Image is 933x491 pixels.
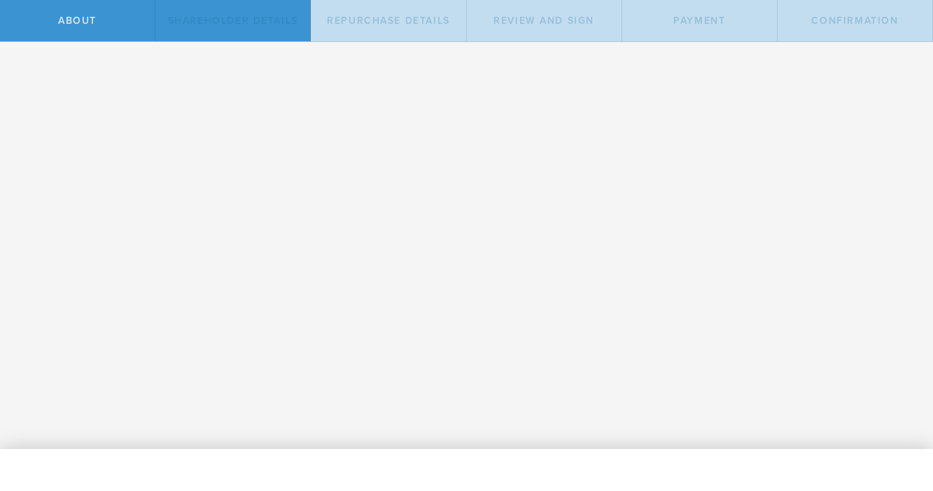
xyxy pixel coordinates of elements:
[168,15,298,27] span: Shareholder Details
[327,15,450,27] span: Repurchase Details
[493,15,594,27] span: Review and Sign
[58,15,97,27] span: About
[673,15,725,27] span: Payment
[811,15,898,27] span: Confirmation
